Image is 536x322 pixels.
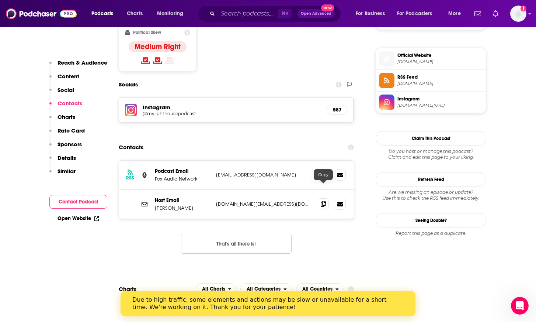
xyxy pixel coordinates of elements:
span: Logged in as shcarlos [510,6,526,22]
span: For Podcasters [397,8,432,19]
h2: Categories [240,283,292,295]
p: [EMAIL_ADDRESS][DOMAIN_NAME] [216,172,312,178]
span: Charts [127,8,143,19]
button: Details [49,154,76,168]
a: Show notifications dropdown [490,7,501,20]
p: [PERSON_NAME] [155,205,210,211]
span: All Charts [202,287,225,292]
span: For Business [356,8,385,19]
button: Rate Card [49,127,85,141]
svg: Add a profile image [521,6,526,11]
span: RSS Feed [397,74,483,80]
img: User Profile [510,6,526,22]
span: Monitoring [157,8,183,19]
button: open menu [152,8,193,20]
a: Seeing Double? [376,213,486,227]
p: Details [58,154,76,161]
h2: Political Skew [133,30,161,35]
span: Open Advanced [301,12,331,16]
p: Rate Card [58,127,85,134]
iframe: Intercom live chat banner [121,291,415,316]
button: Show profile menu [510,6,526,22]
h4: Medium Right [135,42,181,51]
div: Report this page as a duplicate. [376,230,486,236]
button: Charts [49,113,75,127]
span: Official Website [397,52,483,59]
p: [DOMAIN_NAME][EMAIL_ADDRESS][DOMAIN_NAME] [216,201,312,207]
a: Instagram[DOMAIN_NAME][URL] [379,95,483,110]
a: @mylighthousepodcast [143,111,321,116]
p: Host Email [155,197,210,203]
button: open menu [443,8,470,20]
span: Do you host or manage this podcast? [376,148,486,154]
p: Similar [58,168,76,175]
span: radio.foxnews.com [397,59,483,65]
h2: Contacts [119,140,143,154]
img: iconImage [125,104,137,116]
button: Content [49,73,79,86]
h5: @mylighthousepodcast [143,111,261,116]
p: Reach & Audience [58,59,107,66]
button: Refresh Feed [376,172,486,186]
h3: RSS [126,175,134,181]
button: Similar [49,168,76,181]
span: Instagram [397,96,483,102]
h2: Socials [119,78,138,92]
button: open menu [351,8,394,20]
button: Nothing here. [181,234,292,254]
button: open menu [196,283,236,295]
h2: Charts [119,285,136,292]
p: Charts [58,113,75,120]
button: Sponsors [49,141,82,154]
span: All Categories [247,287,281,292]
p: Podcast Email [155,168,210,174]
div: Claim and edit this page to your liking. [376,148,486,160]
h2: Countries [296,283,344,295]
a: RSS Feed[DOMAIN_NAME] [379,73,483,88]
span: More [448,8,461,19]
div: Are we missing an episode or update? Use this to check the RSS feed immediately. [376,189,486,201]
a: Open Website [58,215,99,222]
div: Copy [314,169,333,180]
iframe: Intercom live chat [511,297,529,315]
span: New [321,4,334,11]
p: Sponsors [58,141,82,148]
p: Contacts [58,100,82,107]
a: 46 [119,301,152,321]
a: Show notifications dropdown [471,7,484,20]
span: ⌘ K [278,9,292,18]
span: instagram.com/mylighthousepodcast [397,103,483,108]
a: Charts [122,8,147,20]
div: Search podcasts, credits, & more... [205,5,348,22]
h5: 587 [333,107,341,113]
button: open menu [296,283,344,295]
h5: Instagram [143,104,321,111]
button: open menu [392,8,443,20]
button: Contact Podcast [49,195,107,209]
button: Open AdvancedNew [297,9,335,18]
button: open menu [240,283,292,295]
a: Official Website[DOMAIN_NAME] [379,51,483,66]
p: Content [58,73,79,80]
span: Podcasts [91,8,113,19]
button: Reach & Audience [49,59,107,73]
h2: Platforms [196,283,236,295]
button: Social [49,86,74,100]
p: Fox Audio Network [155,176,210,182]
p: Social [58,86,74,93]
button: Contacts [49,100,82,113]
button: open menu [86,8,123,20]
span: All Countries [302,287,333,292]
span: feeds.megaphone.fm [397,81,483,86]
input: Search podcasts, credits, & more... [218,8,278,20]
button: Claim This Podcast [376,131,486,145]
img: Podchaser - Follow, Share and Rate Podcasts [6,7,77,21]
